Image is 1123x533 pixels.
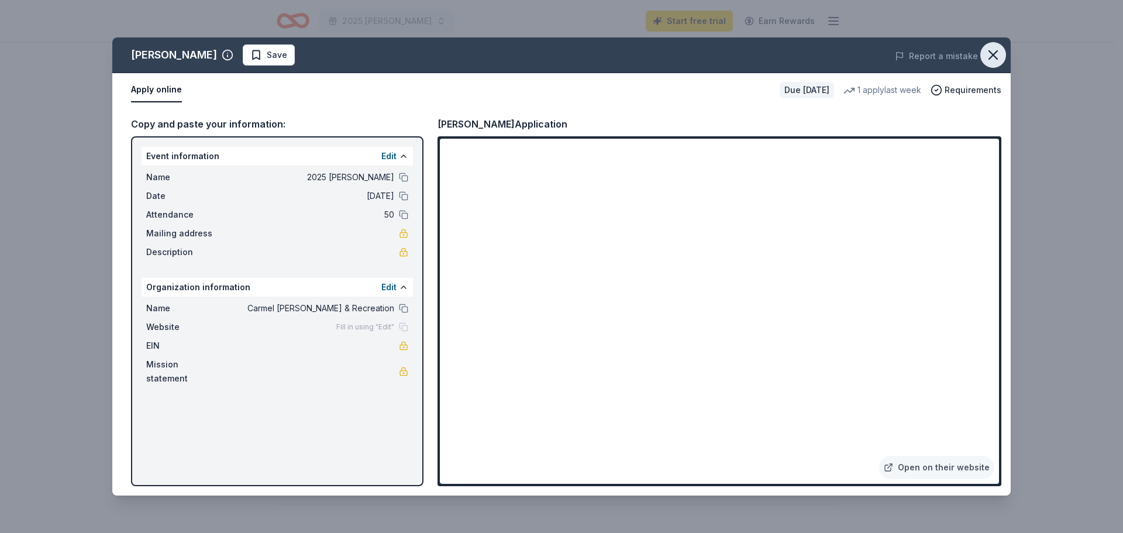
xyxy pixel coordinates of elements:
span: Name [146,170,225,184]
button: Edit [381,280,397,294]
div: Copy and paste your information: [131,116,423,132]
span: Save [267,48,287,62]
button: Report a mistake [895,49,978,63]
span: Website [146,320,225,334]
span: 50 [225,208,394,222]
span: 2025 [PERSON_NAME] [225,170,394,184]
span: Carmel [PERSON_NAME] & Recreation [225,301,394,315]
span: Date [146,189,225,203]
button: Apply online [131,78,182,102]
div: [PERSON_NAME] [131,46,217,64]
span: [DATE] [225,189,394,203]
button: Save [243,44,295,66]
div: 1 apply last week [843,83,921,97]
a: Open on their website [879,456,994,479]
span: Name [146,301,225,315]
div: [PERSON_NAME] Application [438,116,567,132]
span: Mailing address [146,226,225,240]
span: Fill in using "Edit" [336,322,394,332]
div: Event information [142,147,413,166]
span: Requirements [945,83,1001,97]
span: Attendance [146,208,225,222]
button: Edit [381,149,397,163]
span: Mission statement [146,357,225,386]
span: Description [146,245,225,259]
div: Due [DATE] [780,82,834,98]
button: Requirements [931,83,1001,97]
div: Organization information [142,278,413,297]
span: EIN [146,339,225,353]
